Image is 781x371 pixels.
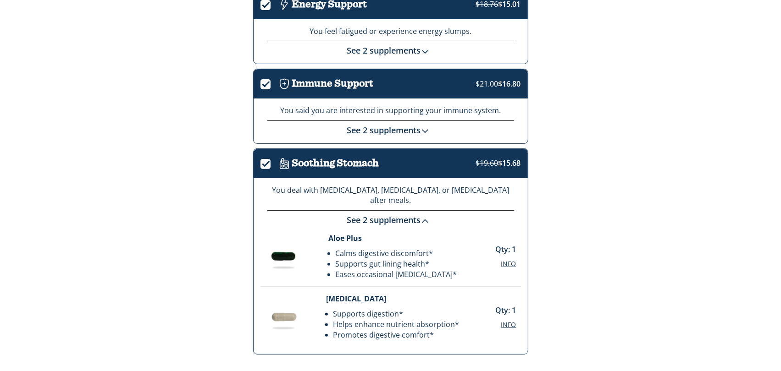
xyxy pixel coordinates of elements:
span: $15.68 [476,158,521,168]
span: $16.80 [476,79,521,89]
strong: [MEDICAL_DATA] [327,294,387,304]
li: Eases occasional [MEDICAL_DATA]* [336,269,457,280]
a: See 2 supplements [347,125,434,136]
strong: Aloe Plus [329,233,362,243]
p: Qty: 1 [496,305,516,316]
li: Helps enhance nutrient absorption* [333,319,460,330]
strike: $21.00 [476,79,499,89]
li: Promotes digestive comfort* [333,330,460,340]
li: Supports digestion* [333,309,460,319]
p: You said you are interested in supporting your immune system. [267,105,514,116]
img: down-chevron.svg [421,47,430,56]
li: Calms digestive discomfort* [336,248,457,259]
p: You feel fatigued or experience energy slumps. [267,26,514,37]
img: down-chevron.svg [421,217,430,226]
a: See 2 supplements [347,45,434,56]
li: Supports gut lining health* [336,259,457,269]
a: See 2 supplements [347,214,434,225]
span: Info [501,259,516,268]
img: Supplement Image [260,302,306,333]
label: . [260,77,277,88]
img: down-chevron.svg [421,126,430,136]
img: Icon [277,76,292,92]
button: Info [501,259,516,268]
img: Supplement Image [260,241,306,272]
p: Qty: 1 [496,244,516,255]
button: Info [501,320,516,329]
img: Icon [277,156,292,171]
label: . [260,157,277,168]
h3: Soothing Stomach [292,158,379,169]
span: Info [501,320,516,329]
strike: $19.60 [476,158,499,168]
p: You deal with [MEDICAL_DATA], [MEDICAL_DATA], or [MEDICAL_DATA] after meals. [267,185,514,206]
h3: Immune Support [292,78,374,89]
